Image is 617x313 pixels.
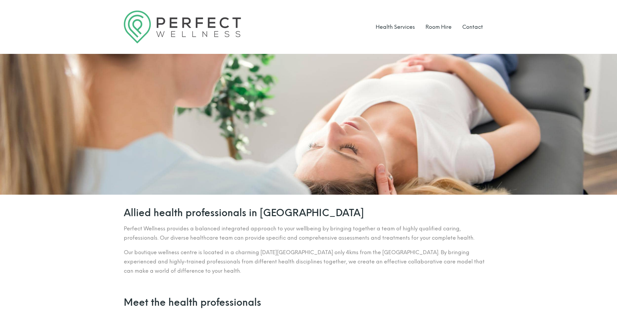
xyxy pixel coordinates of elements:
[124,224,494,243] p: Perfect Wellness provides a balanced integrated approach to your wellbeing by bringing together a...
[426,24,452,30] a: Room Hire
[124,208,494,217] h2: Allied health professionals in [GEOGRAPHIC_DATA]
[124,11,241,43] img: Logo Perfect Wellness 710x197
[124,248,494,276] p: Our boutique wellness centre is located in a charming [DATE][GEOGRAPHIC_DATA] only 4kms from the ...
[376,24,415,30] a: Health Services
[462,24,483,30] a: Contact
[124,297,494,307] h2: Meet the health professionals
